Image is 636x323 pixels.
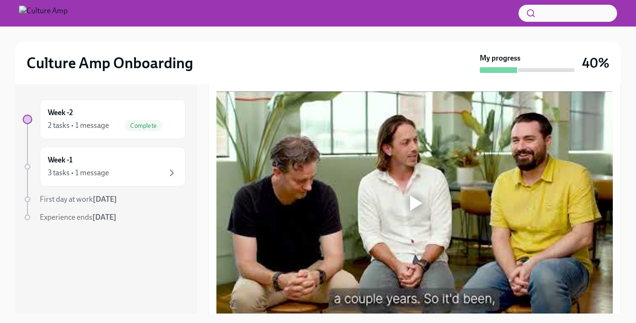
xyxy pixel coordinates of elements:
span: Experience ends [40,213,116,222]
strong: [DATE] [92,213,116,222]
span: First day at work [40,195,117,204]
h3: 40% [582,54,609,72]
a: Week -22 tasks • 1 messageComplete [23,99,186,139]
strong: My progress [480,53,520,63]
h2: Culture Amp Onboarding [27,54,193,72]
strong: [DATE] [93,195,117,204]
div: 2 tasks • 1 message [48,120,109,131]
span: Complete [125,122,162,129]
div: 3 tasks • 1 message [48,168,109,178]
h6: Week -1 [48,155,72,165]
a: Week -13 tasks • 1 message [23,147,186,187]
h6: Week -2 [48,108,73,118]
a: First day at work[DATE] [23,194,186,205]
img: Culture Amp [19,6,68,21]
